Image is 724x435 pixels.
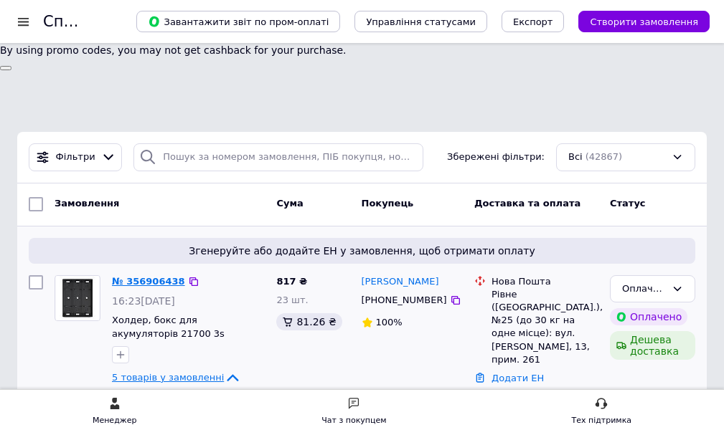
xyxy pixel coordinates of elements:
span: 16:23[DATE] [112,295,175,307]
div: [PHONE_NUMBER] [359,291,450,310]
div: Оплачено [610,308,687,325]
span: 5 товарів у замовленні [112,372,224,383]
button: Створити замовлення [578,11,710,32]
div: Чат з покупцем [321,414,386,428]
button: Управління статусами [354,11,487,32]
span: Управління статусами [366,16,476,27]
a: 5 товарів у замовленні [112,372,241,383]
span: Збережені фільтри: [447,150,545,164]
a: Холдер, бокс для акумуляторів 21700 3s [112,315,225,339]
button: Завантажити звіт по пром-оплаті [136,11,340,32]
span: Експорт [513,16,553,27]
div: Дешева доставка [610,331,695,360]
span: Фільтри [56,150,95,164]
span: Завантажити звіт по пром-оплаті [148,15,329,28]
a: Додати ЕН [492,373,544,383]
a: Фото товару [55,275,100,321]
div: Оплачено [622,282,666,297]
h1: Список замовлень [43,13,189,30]
span: 100% [376,317,403,328]
span: Створити замовлення [590,16,698,27]
div: Нова Пошта [492,275,598,288]
span: Всі [568,150,583,164]
div: Тех підтримка [571,414,631,428]
span: 817 ₴ [276,276,307,287]
span: Доставка та оплата [474,198,580,209]
span: Статус [610,198,646,209]
div: Рівне ([GEOGRAPHIC_DATA].), №25 (до 30 кг на одне місце): вул. [PERSON_NAME], 13, прим. 261 [492,288,598,366]
span: Cума [276,198,303,209]
span: Згенеруйте або додайте ЕН у замовлення, щоб отримати оплату [34,244,690,258]
span: (42867) [586,151,623,162]
div: 81.26 ₴ [276,313,342,330]
a: Створити замовлення [564,16,710,27]
input: Пошук за номером замовлення, ПІБ покупця, номером телефону, Email, номером накладної [133,143,423,171]
a: [PERSON_NAME] [362,275,439,289]
span: 23 шт. [276,295,308,305]
a: № 356906438 [112,276,185,287]
div: Менеджер [93,414,136,428]
span: Замовлення [55,198,119,209]
img: Фото товару [56,276,99,320]
button: Експорт [502,11,565,32]
span: Покупець [362,198,414,209]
